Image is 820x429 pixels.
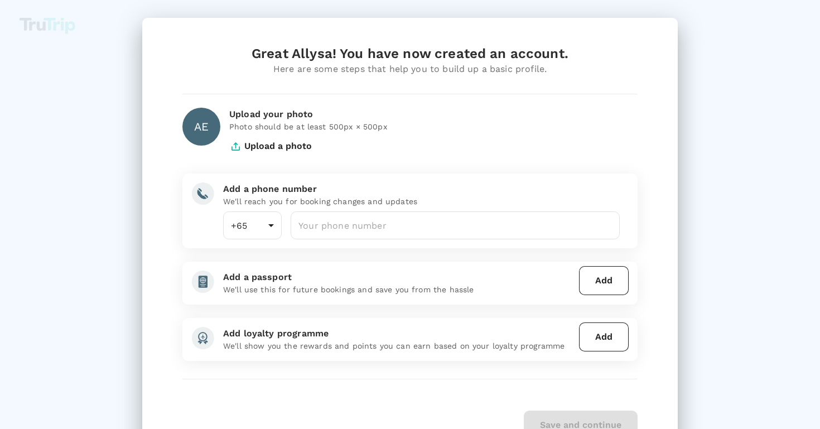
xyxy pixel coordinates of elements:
[223,284,575,295] p: We'll use this for future bookings and save you from the hassle
[229,108,638,121] div: Upload your photo
[191,182,214,205] img: add-phone-number
[291,211,620,239] input: Your phone number
[579,266,629,295] button: Add
[182,108,220,146] div: AE
[579,322,629,351] button: Add
[182,62,638,76] div: Here are some steps that help you to build up a basic profile.
[229,132,312,160] button: Upload a photo
[191,271,214,293] img: add-passport
[223,196,620,207] p: We'll reach you for booking changes and updates
[223,327,575,340] div: Add loyalty programme
[191,327,214,349] img: add-loyalty
[223,271,575,284] div: Add a passport
[223,340,575,351] p: We'll show you the rewards and points you can earn based on your loyalty programme
[231,220,247,231] span: +65
[229,121,638,132] p: Photo should be at least 500px × 500px
[182,45,638,62] div: Great Allysa! You have now created an account.
[223,211,282,239] div: +65
[223,182,620,196] div: Add a phone number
